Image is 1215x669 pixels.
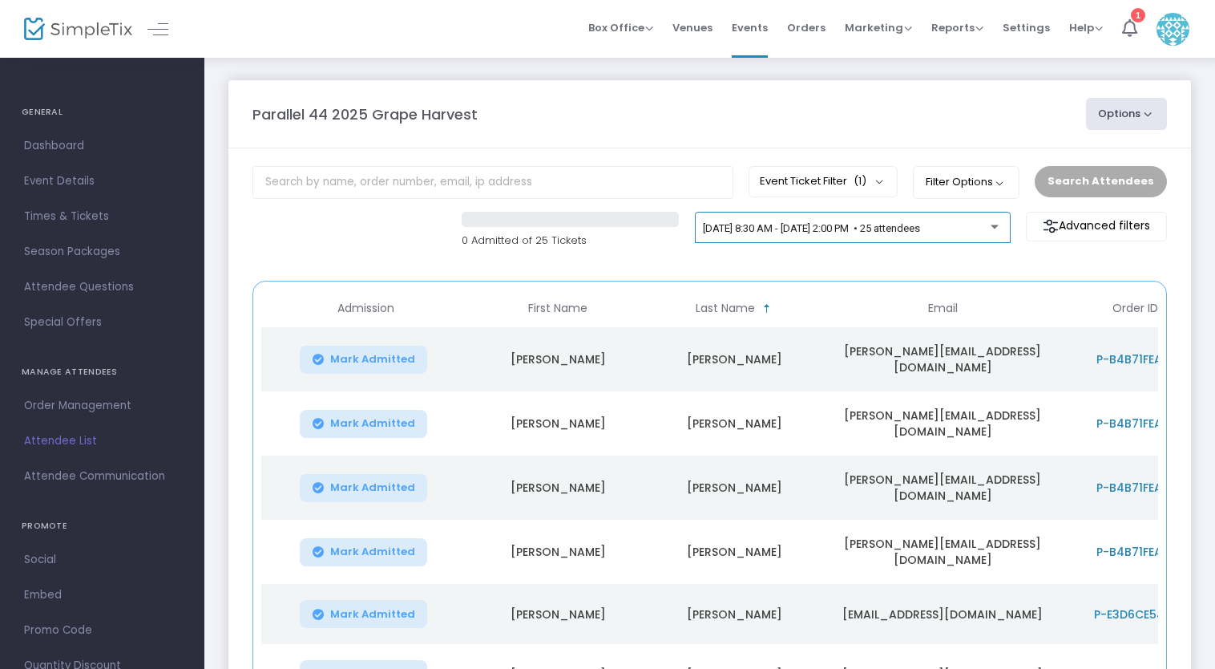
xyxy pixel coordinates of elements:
[330,353,415,366] span: Mark Admitted
[330,481,415,494] span: Mark Admitted
[822,520,1063,584] td: [PERSON_NAME][EMAIL_ADDRESS][DOMAIN_NAME]
[24,206,180,227] span: Times & Tickets
[470,391,646,456] td: [PERSON_NAME]
[761,302,773,315] span: Sortable
[252,166,733,199] input: Search by name, order number, email, ip address
[732,7,768,48] span: Events
[822,327,1063,391] td: [PERSON_NAME][EMAIL_ADDRESS][DOMAIN_NAME]
[1112,302,1158,315] span: Order ID
[330,608,415,621] span: Mark Admitted
[24,431,180,452] span: Attendee List
[337,302,394,315] span: Admission
[928,302,958,315] span: Email
[822,391,1063,456] td: [PERSON_NAME][EMAIL_ADDRESS][DOMAIN_NAME]
[470,520,646,584] td: [PERSON_NAME]
[845,20,912,35] span: Marketing
[24,312,180,333] span: Special Offers
[696,302,755,315] span: Last Name
[1086,98,1168,130] button: Options
[24,585,180,606] span: Embed
[24,549,180,570] span: Social
[1096,480,1174,496] span: P-B4B71FEA-E
[646,327,822,391] td: [PERSON_NAME]
[22,356,183,388] h4: MANAGE ATTENDEES
[300,474,428,502] button: Mark Admitted
[646,520,822,584] td: [PERSON_NAME]
[646,391,822,456] td: [PERSON_NAME]
[822,584,1063,644] td: [EMAIL_ADDRESS][DOMAIN_NAME]
[822,456,1063,520] td: [PERSON_NAME][EMAIL_ADDRESS][DOMAIN_NAME]
[330,417,415,430] span: Mark Admitted
[24,277,180,298] span: Attendee Questions
[646,584,822,644] td: [PERSON_NAME]
[1096,416,1174,432] span: P-B4B71FEA-E
[22,510,183,542] h4: PROMOTE
[1043,218,1059,234] img: filter
[1003,7,1050,48] span: Settings
[462,233,679,249] p: 0 Admitted of 25 Tickets
[588,20,653,35] span: Box Office
[1026,212,1167,241] m-button: Advanced filters
[672,7,712,48] span: Venues
[22,96,183,128] h4: GENERAL
[24,241,180,262] span: Season Packages
[470,327,646,391] td: [PERSON_NAME]
[300,346,428,374] button: Mark Admitted
[749,166,898,197] button: Event Ticket Filter(1)
[300,600,428,628] button: Mark Admitted
[854,175,866,188] span: (1)
[470,584,646,644] td: [PERSON_NAME]
[1094,606,1177,622] span: P-E3D6CE54-E
[646,456,822,520] td: [PERSON_NAME]
[252,103,478,125] m-panel-title: Parallel 44 2025 Grape Harvest
[300,410,428,438] button: Mark Admitted
[24,466,180,487] span: Attendee Communication
[1131,6,1145,20] div: 1
[528,302,587,315] span: First Name
[1069,20,1103,35] span: Help
[300,538,428,566] button: Mark Admitted
[24,171,180,192] span: Event Details
[24,395,180,416] span: Order Management
[330,545,415,558] span: Mark Admitted
[703,222,920,234] span: [DATE] 8:30 AM - [DATE] 2:00 PM • 25 attendees
[1096,351,1174,367] span: P-B4B71FEA-E
[787,7,825,48] span: Orders
[24,136,180,156] span: Dashboard
[470,456,646,520] td: [PERSON_NAME]
[913,166,1019,198] button: Filter Options
[24,620,180,641] span: Promo Code
[931,20,983,35] span: Reports
[1096,544,1174,560] span: P-B4B71FEA-E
